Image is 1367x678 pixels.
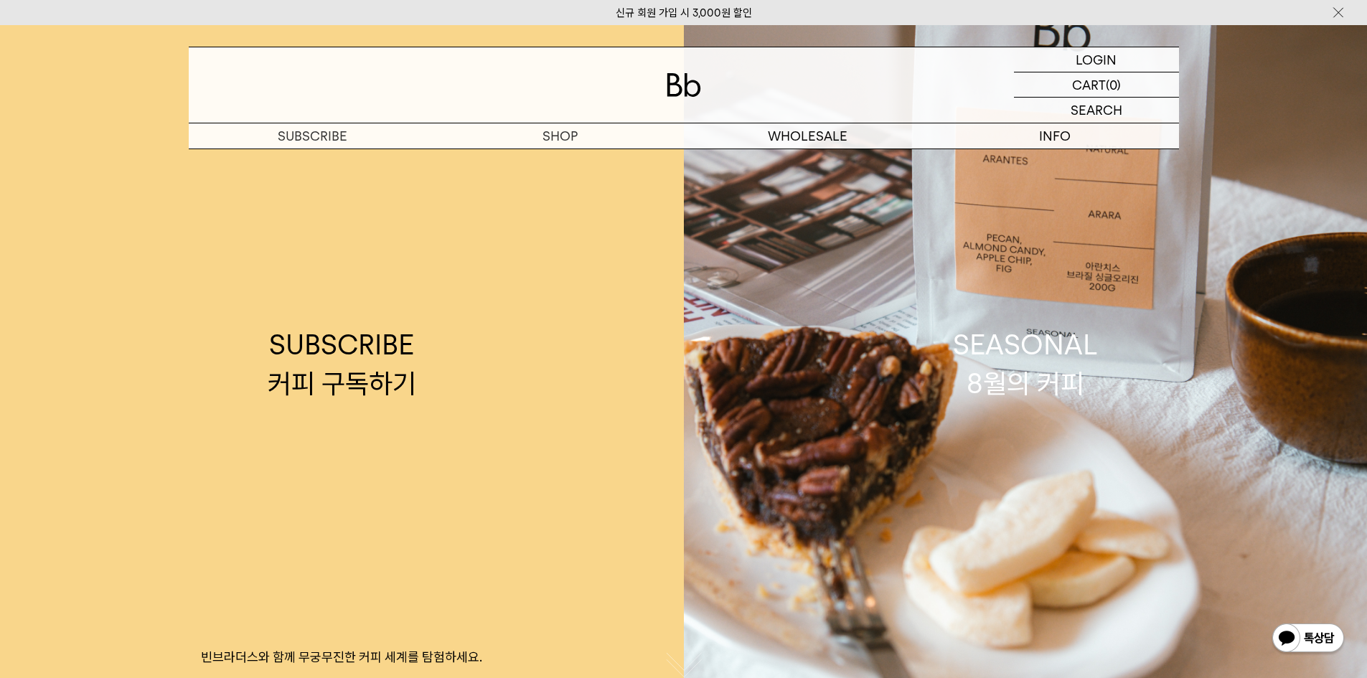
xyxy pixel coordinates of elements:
[684,123,931,149] p: WHOLESALE
[436,123,684,149] a: SHOP
[931,123,1179,149] p: INFO
[189,123,436,149] a: SUBSCRIBE
[1071,98,1122,123] p: SEARCH
[1072,72,1106,97] p: CART
[953,326,1098,402] div: SEASONAL 8월의 커피
[268,326,416,402] div: SUBSCRIBE 커피 구독하기
[667,73,701,97] img: 로고
[1076,47,1117,72] p: LOGIN
[1106,72,1121,97] p: (0)
[1014,72,1179,98] a: CART (0)
[616,6,752,19] a: 신규 회원 가입 시 3,000원 할인
[1271,622,1345,656] img: 카카오톡 채널 1:1 채팅 버튼
[1014,47,1179,72] a: LOGIN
